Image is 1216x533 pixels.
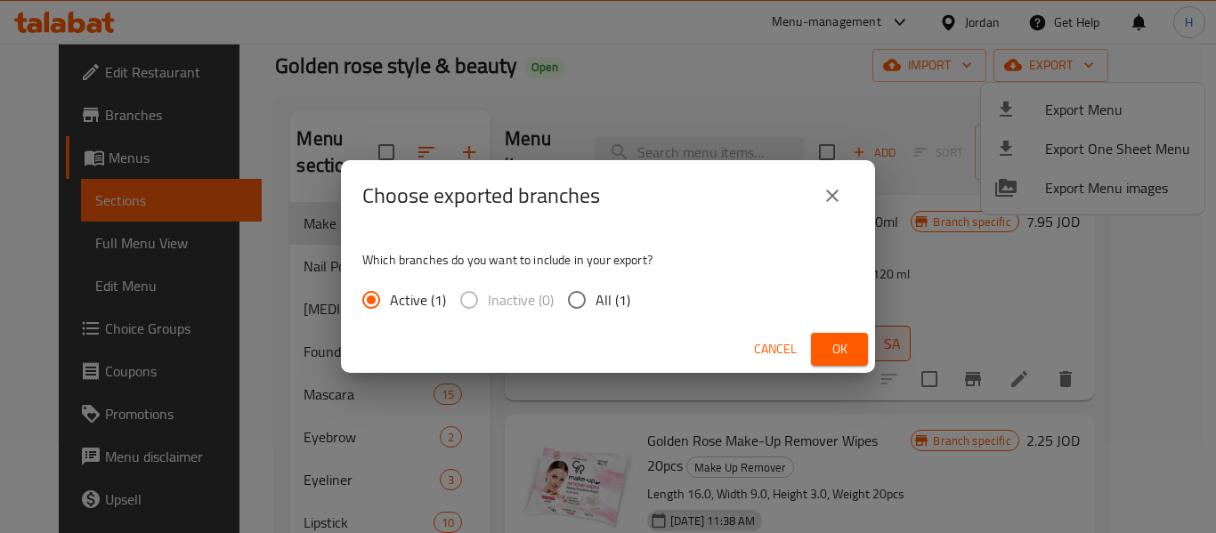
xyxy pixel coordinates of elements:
button: close [811,174,854,217]
button: Ok [811,333,868,366]
span: Active (1) [390,289,446,311]
span: Ok [825,338,854,360]
span: All (1) [596,289,630,311]
span: Cancel [754,338,797,360]
button: Cancel [747,333,804,366]
h2: Choose exported branches [362,182,600,210]
span: Inactive (0) [488,289,554,311]
p: Which branches do you want to include in your export? [362,251,854,269]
